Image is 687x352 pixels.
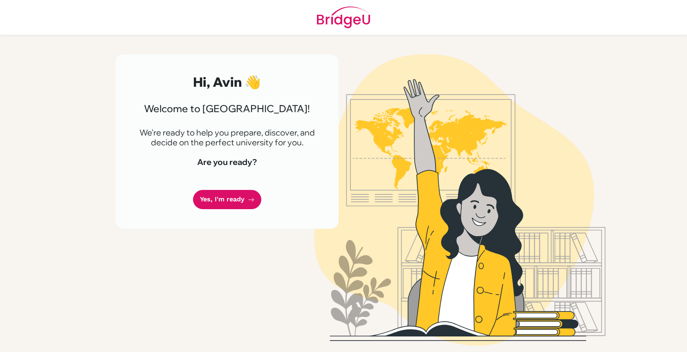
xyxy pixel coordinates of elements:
[135,103,319,115] h3: Welcome to [GEOGRAPHIC_DATA]!
[135,128,319,147] p: We're ready to help you prepare, discover, and decide on the perfect university for you.
[135,157,319,167] h4: Are you ready?
[193,190,261,209] a: Yes, I'm ready
[135,74,319,90] h2: Hi, Avin 👋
